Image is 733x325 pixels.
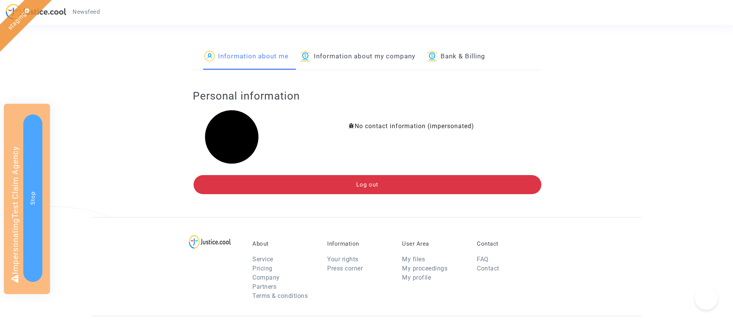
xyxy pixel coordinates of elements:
[204,51,215,61] img: icon-passager.svg
[252,274,280,281] a: Company
[427,44,485,70] a: Bank & Billing
[252,256,273,263] a: Service
[66,6,106,18] a: Newsfeed
[23,114,42,282] button: Stop
[402,256,425,263] a: My files
[327,240,391,247] p: Information
[402,240,465,247] p: User Area
[29,191,36,205] span: Stop
[73,8,100,15] span: Newsfeed
[4,104,50,294] div: Impersonating
[695,287,718,310] iframe: Help Scout Beacon - Open
[327,265,363,272] a: Press corner
[427,51,438,61] img: icon-banque.svg
[194,175,541,194] button: Log out
[252,292,308,299] a: Terms & conditions
[252,265,273,272] a: Pricing
[189,235,231,249] img: logo-lg.svg
[252,283,276,290] a: Partners
[6,10,27,32] a: staging
[193,89,541,103] h2: Personal information
[6,4,66,19] img: jc-logo.svg
[477,256,489,263] a: FAQ
[300,51,311,61] img: icon-banque.svg
[300,44,415,70] a: Information about my company
[402,274,431,281] a: My profile
[477,240,540,247] p: Contact
[327,256,358,263] a: Your rights
[402,265,447,272] a: My proceedings
[294,122,529,131] div: No contact information (impersonated)
[252,240,316,247] p: About
[477,265,499,272] a: Contact
[204,44,289,70] a: Information about me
